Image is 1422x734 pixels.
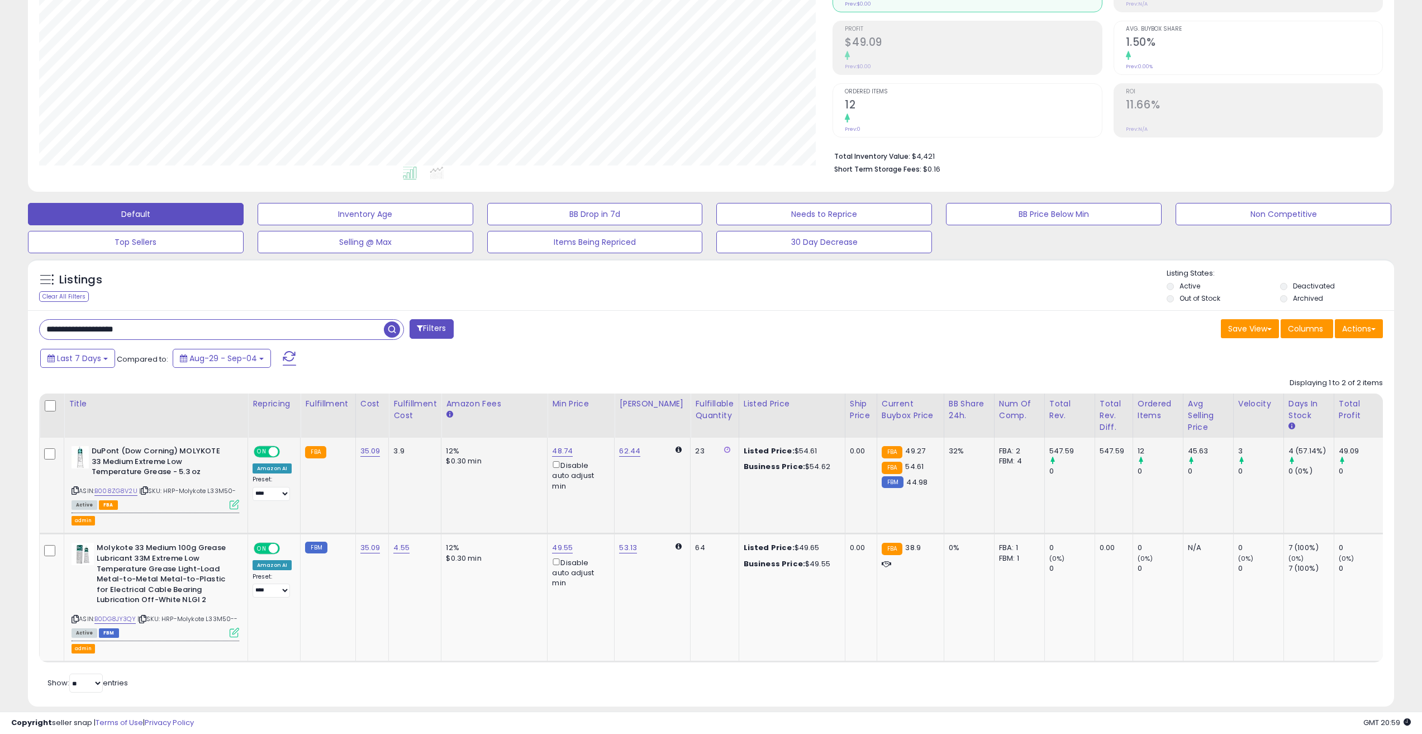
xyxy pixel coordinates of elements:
[1049,398,1090,422] div: Total Rev.
[1188,543,1225,553] div: N/A
[882,462,902,474] small: FBA
[1126,26,1382,32] span: Avg. Buybox Share
[1049,554,1065,563] small: (0%)
[905,461,924,472] span: 54.61
[744,398,840,410] div: Listed Price
[845,36,1101,51] h2: $49.09
[305,542,327,553] small: FBM
[1049,543,1095,553] div: 0
[1176,203,1391,225] button: Non Competitive
[845,98,1101,113] h2: 12
[552,398,610,410] div: Min Price
[695,398,734,422] div: Fulfillable Quantity
[850,543,868,553] div: 0.00
[716,231,932,253] button: 30 Day Decrease
[1238,563,1283,574] div: 0
[258,203,473,225] button: Inventory Age
[882,446,902,458] small: FBA
[1126,1,1148,7] small: Prev: N/A
[744,462,836,472] div: $54.62
[1188,398,1229,433] div: Avg Selling Price
[393,542,410,553] a: 4.55
[410,319,453,339] button: Filters
[845,89,1101,95] span: Ordered Items
[552,446,573,457] a: 48.74
[28,203,244,225] button: Default
[72,516,95,525] button: admin
[255,544,269,553] span: ON
[189,353,257,364] span: Aug-29 - Sep-04
[882,476,903,488] small: FBM
[72,543,94,565] img: 41iDAjwRcYL._SL40_.jpg
[1126,98,1382,113] h2: 11.66%
[305,446,326,458] small: FBA
[999,398,1040,422] div: Num of Comp.
[999,456,1036,466] div: FBM: 4
[1339,446,1384,456] div: 49.09
[1293,281,1335,291] label: Deactivated
[1288,466,1334,476] div: 0 (0%)
[1238,554,1254,563] small: (0%)
[1288,563,1334,574] div: 7 (100%)
[1339,398,1380,422] div: Total Profit
[1049,466,1095,476] div: 0
[360,542,381,553] a: 35.09
[850,398,872,422] div: Ship Price
[11,717,52,728] strong: Copyright
[744,542,795,553] b: Listed Price:
[999,543,1036,553] div: FBA: 1
[1126,63,1153,70] small: Prev: 0.00%
[253,463,292,473] div: Amazon AI
[1339,466,1384,476] div: 0
[305,398,350,410] div: Fulfillment
[1238,543,1283,553] div: 0
[446,446,539,456] div: 12%
[744,559,836,569] div: $49.55
[1126,36,1382,51] h2: 1.50%
[1167,268,1394,279] p: Listing States:
[1281,319,1333,338] button: Columns
[946,203,1162,225] button: BB Price Below Min
[393,446,432,456] div: 3.9
[1138,446,1183,456] div: 12
[11,718,194,728] div: seller snap | |
[1238,446,1283,456] div: 3
[69,398,243,410] div: Title
[744,446,795,456] b: Listed Price:
[882,398,939,422] div: Current Buybox Price
[1288,422,1295,432] small: Days In Stock.
[882,543,902,555] small: FBA
[487,203,703,225] button: BB Drop in 7d
[1339,554,1354,563] small: (0%)
[1238,466,1283,476] div: 0
[446,456,539,466] div: $0.30 min
[1288,554,1304,563] small: (0%)
[360,446,381,457] a: 35.09
[255,447,269,457] span: ON
[99,628,119,638] span: FBM
[57,353,101,364] span: Last 7 Days
[1288,446,1334,456] div: 4 (57.14%)
[1138,543,1183,553] div: 0
[1339,543,1384,553] div: 0
[278,447,296,457] span: OFF
[139,486,236,495] span: | SKU: HRP-Molykote L33M50-
[1180,293,1220,303] label: Out of Stock
[845,26,1101,32] span: Profit
[923,164,940,174] span: $0.16
[834,164,921,174] b: Short Term Storage Fees:
[253,398,296,410] div: Repricing
[1188,466,1233,476] div: 0
[72,628,97,638] span: All listings currently available for purchase on Amazon
[744,558,805,569] b: Business Price:
[619,446,640,457] a: 62.44
[695,543,730,553] div: 64
[619,542,637,553] a: 53.13
[393,398,436,422] div: Fulfillment Cost
[137,614,238,623] span: | SKU: HRP-Molykote L33M50--
[59,272,102,288] h5: Listings
[446,398,543,410] div: Amazon Fees
[999,553,1036,563] div: FBM: 1
[72,500,97,510] span: All listings currently available for purchase on Amazon
[278,544,296,553] span: OFF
